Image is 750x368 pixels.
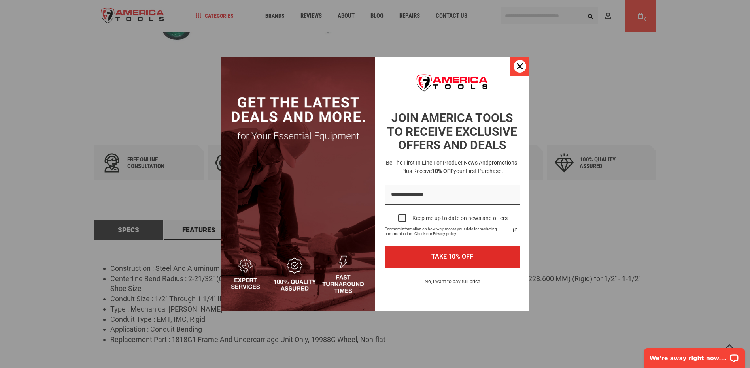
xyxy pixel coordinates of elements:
[510,225,520,235] a: Read our Privacy Policy
[383,159,521,175] h3: Be the first in line for product news and
[510,57,529,76] button: Close
[432,168,453,174] strong: 10% OFF
[517,63,523,69] svg: close icon
[510,225,520,235] svg: link icon
[385,185,520,205] input: Email field
[385,246,520,267] button: TAKE 10% OFF
[639,343,750,368] iframe: LiveChat chat widget
[387,111,517,152] strong: JOIN AMERICA TOOLS TO RECEIVE EXCLUSIVE OFFERS AND DEALS
[418,277,486,291] button: No, I want to pay full price
[401,160,519,174] span: promotions. Plus receive your first purchase.
[385,227,510,236] span: For more information on how we process your data for marketing communication. Check our Privacy p...
[412,215,508,222] div: Keep me up to date on news and offers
